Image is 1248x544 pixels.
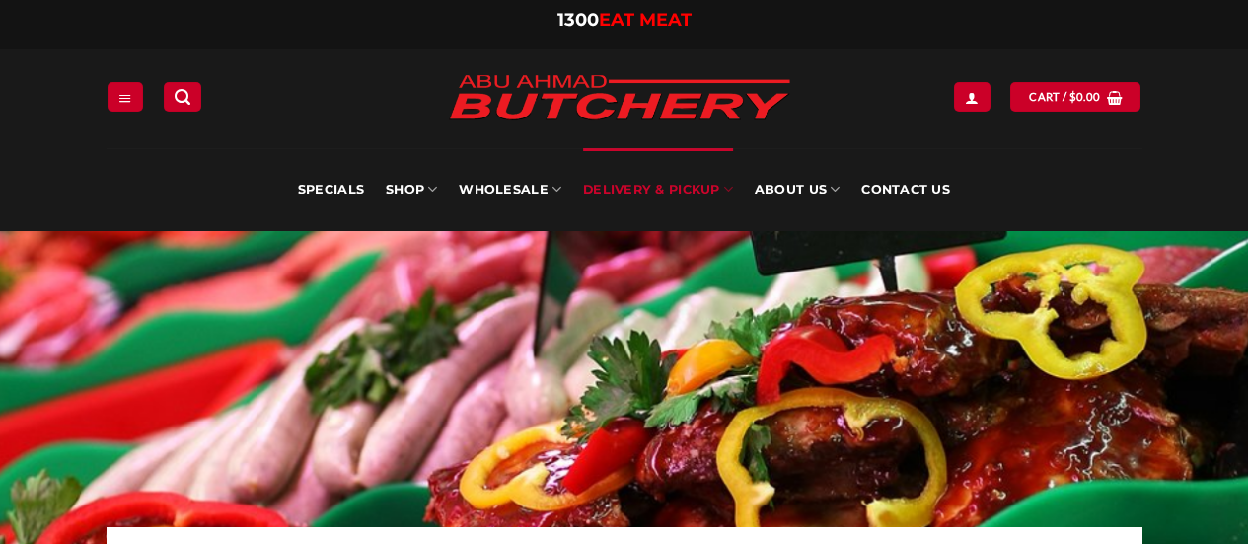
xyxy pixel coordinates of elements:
a: Login [954,82,990,111]
span: 1300 [557,9,599,31]
a: Menu [108,82,143,111]
span: Cart / [1029,88,1100,106]
a: 1300EAT MEAT [557,9,692,31]
a: Contact Us [861,148,950,231]
a: About Us [755,148,840,231]
a: Wholesale [459,148,561,231]
a: SHOP [386,148,437,231]
a: Search [164,82,201,111]
span: EAT MEAT [599,9,692,31]
span: $ [1069,88,1076,106]
a: View cart [1010,82,1140,111]
img: Abu Ahmad Butchery [432,61,807,136]
bdi: 0.00 [1069,90,1101,103]
a: Specials [298,148,364,231]
a: Delivery & Pickup [583,148,733,231]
